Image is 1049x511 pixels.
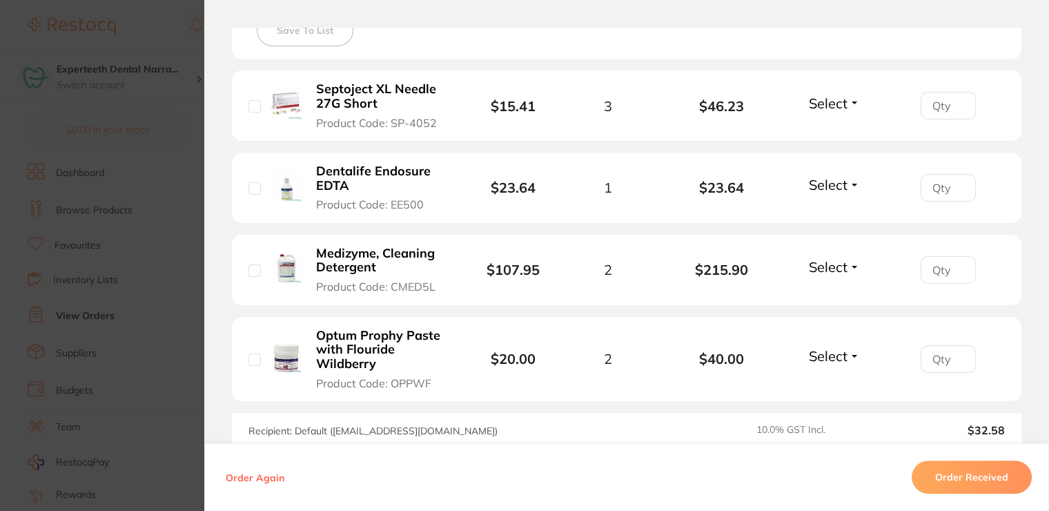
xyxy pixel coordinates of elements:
button: Medizyme, Cleaning Detergent Product Code: CMED5L [312,246,455,294]
button: Select [805,347,864,365]
img: Dentalife Endosure EDTA [271,171,302,202]
span: Select [809,258,847,276]
input: Qty [921,174,976,202]
span: Product Code: OPPWF [316,377,431,389]
b: $46.23 [665,98,778,114]
input: Qty [921,92,976,119]
button: Order Received [912,461,1032,494]
span: Product Code: SP-4052 [316,117,437,129]
span: 2 [604,262,612,278]
span: Product Code: CMED5L [316,280,435,293]
b: $23.64 [665,180,778,195]
span: 1 [604,180,612,195]
b: Optum Prophy Paste with Flouride Wildberry [316,329,451,372]
button: Select [805,176,864,193]
b: $215.90 [665,262,778,278]
b: Septoject XL Needle 27G Short [316,82,451,110]
span: Select [809,95,847,112]
span: Recipient: Default ( [EMAIL_ADDRESS][DOMAIN_NAME] ) [248,425,498,437]
span: 10.0 % GST Incl. [756,424,875,436]
b: $20.00 [491,350,536,367]
span: 3 [604,98,612,114]
button: Save To List [257,15,353,46]
span: 2 [604,351,612,367]
button: Optum Prophy Paste with Flouride Wildberry Product Code: OPPWF [312,328,455,390]
span: Product Code: EE500 [316,198,424,211]
img: Optum Prophy Paste with Flouride Wildberry [271,343,302,373]
span: Select [809,176,847,193]
b: $107.95 [487,261,540,278]
output: $32.58 [886,424,1005,436]
b: Dentalife Endosure EDTA [316,164,451,193]
b: $23.64 [491,179,536,196]
b: $40.00 [665,351,778,367]
b: $15.41 [491,97,536,115]
img: Medizyme, Cleaning Detergent [271,253,302,284]
img: Septoject XL Needle 27G Short [271,89,302,119]
button: Select [805,95,864,112]
span: Select [809,347,847,365]
input: Qty [921,256,976,284]
button: Septoject XL Needle 27G Short Product Code: SP-4052 [312,81,455,130]
b: Medizyme, Cleaning Detergent [316,247,451,275]
button: Order Again [222,471,288,483]
input: Qty [921,345,976,373]
button: Select [805,258,864,276]
button: Dentalife Endosure EDTA Product Code: EE500 [312,164,455,212]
